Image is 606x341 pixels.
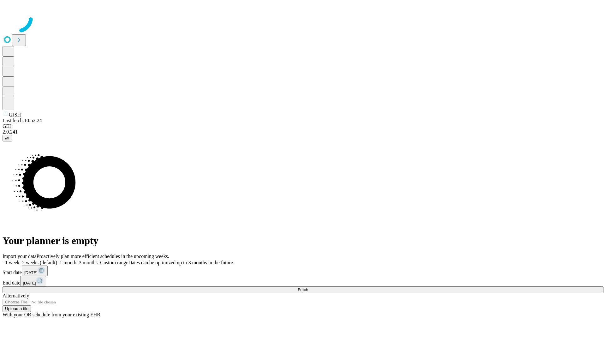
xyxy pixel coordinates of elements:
[23,281,36,285] span: [DATE]
[24,270,38,275] span: [DATE]
[60,260,76,265] span: 1 month
[5,136,9,141] span: @
[3,129,603,135] div: 2.0.241
[128,260,234,265] span: Dates can be optimized up to 3 months in the future.
[3,312,100,317] span: With your OR schedule from your existing EHR
[79,260,98,265] span: 3 months
[3,276,603,286] div: End date
[3,235,603,247] h1: Your planner is empty
[3,118,42,123] span: Last fetch: 10:52:24
[22,266,48,276] button: [DATE]
[100,260,128,265] span: Custom range
[3,254,37,259] span: Import your data
[20,276,46,286] button: [DATE]
[9,112,21,117] span: GJSH
[22,260,57,265] span: 2 weeks (default)
[3,293,29,298] span: Alternatively
[3,266,603,276] div: Start date
[3,123,603,129] div: GEI
[37,254,169,259] span: Proactively plan more efficient schedules in the upcoming weeks.
[3,135,12,141] button: @
[3,305,31,312] button: Upload a file
[3,286,603,293] button: Fetch
[298,287,308,292] span: Fetch
[5,260,20,265] span: 1 week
